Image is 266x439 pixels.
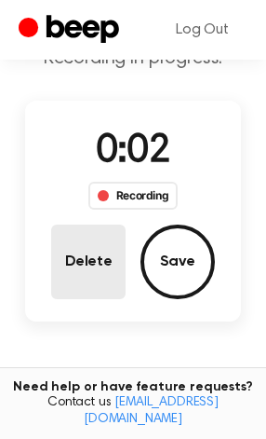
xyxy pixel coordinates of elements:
a: Log Out [157,7,247,52]
span: 0:02 [96,132,170,171]
a: [EMAIL_ADDRESS][DOMAIN_NAME] [84,396,219,426]
span: Contact us [11,395,255,428]
a: Beep [19,12,124,48]
div: Recording [88,182,179,210]
button: Save Audio Record [140,225,215,299]
button: Delete Audio Record [51,225,126,299]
